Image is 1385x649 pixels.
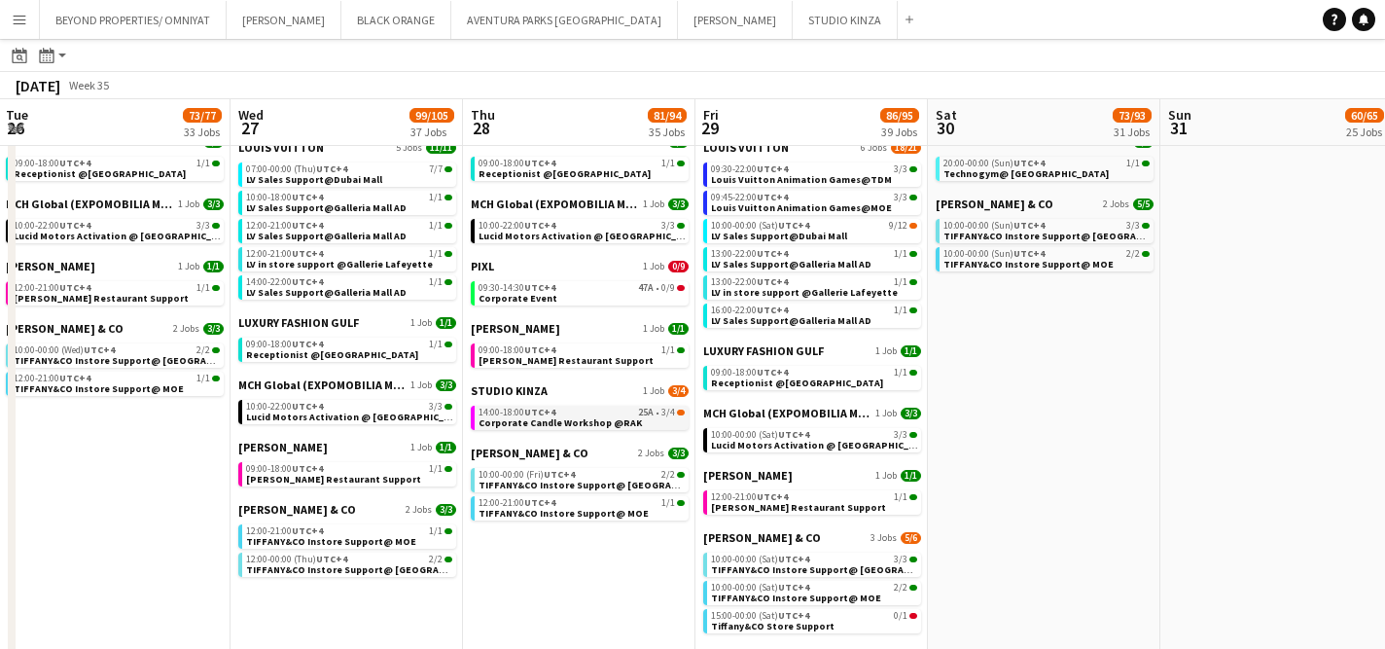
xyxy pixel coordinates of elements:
[711,490,917,513] a: 12:00-21:00UTC+41/1[PERSON_NAME] Restaurant Support
[711,173,892,186] span: Louis Vuitton Animation Games@TDM
[238,315,456,330] a: LUXURY FASHION GULF1 Job1/1
[943,249,1045,259] span: 10:00-00:00 (Sun)
[757,490,788,503] span: UTC+4
[410,317,432,329] span: 1 Job
[638,448,664,459] span: 2 Jobs
[238,440,328,454] span: SALATA
[238,378,456,392] a: MCH Global (EXPOMOBILIA MCH GLOBAL ME LIVE MARKETING LLC)1 Job3/3
[471,259,689,321] div: PIXL1 Job0/909:30-14:30UTC+447A•0/9Corporate Event
[341,1,451,39] button: BLACK ORANGE
[429,340,443,349] span: 1/1
[479,408,555,417] span: 14:00-18:00
[238,502,356,517] span: TIFFANY & CO
[173,323,199,335] span: 2 Jobs
[246,464,323,474] span: 09:00-18:00
[711,609,917,631] a: 15:00-00:00 (Sat)UTC+40/1Tiffany&CO Store Support
[227,1,341,39] button: [PERSON_NAME]
[703,530,921,637] div: [PERSON_NAME] & CO3 Jobs5/610:00-00:00 (Sat)UTC+43/3TIFFANY&CO Instore Support@ [GEOGRAPHIC_DATA]...
[479,221,555,231] span: 10:00-22:00
[246,193,323,202] span: 10:00-18:00
[479,283,685,293] div: •
[524,281,555,294] span: UTC+4
[238,315,359,330] span: LUXURY FASHION GULF
[426,142,456,154] span: 11/11
[238,315,456,378] div: LUXURY FASHION GULF1 Job1/109:00-18:00UTC+41/1Receptionist @[GEOGRAPHIC_DATA]
[711,314,871,327] span: LV Sales Support@Galleria Mall AD
[711,501,886,514] span: Salata Restaurant Support
[894,583,907,593] span: 2/2
[14,354,261,367] span: TIFFANY&CO Instore Support@ Dubai Mall
[203,261,224,272] span: 1/1
[711,230,847,242] span: LV Sales Support@Dubai Mall
[778,553,809,565] span: UTC+4
[246,400,452,422] a: 10:00-22:00UTC+43/3Lucid Motors Activation @ [GEOGRAPHIC_DATA]
[668,261,689,272] span: 0/9
[246,164,347,174] span: 07:00-00:00 (Thu)
[246,535,416,548] span: TIFFANY&CO Instore Support@ MOE
[894,193,907,202] span: 3/3
[703,468,793,483] span: SALATA
[901,532,921,544] span: 5/6
[6,321,124,336] span: TIFFANY & CO
[793,1,898,39] button: STUDIO KINZA
[943,247,1150,270] a: 10:00-00:00 (Sun)UTC+42/2TIFFANY&CO Instore Support@ MOE
[196,283,210,293] span: 1/1
[292,191,323,203] span: UTC+4
[524,343,555,356] span: UTC+4
[524,219,555,232] span: UTC+4
[643,385,664,397] span: 1 Job
[668,198,689,210] span: 3/3
[703,406,871,420] span: MCH Global (EXPOMOBILIA MCH GLOBAL ME LIVE MARKETING LLC)
[246,286,407,299] span: LV Sales Support@Galleria Mall AD
[436,379,456,391] span: 3/3
[661,221,675,231] span: 3/3
[238,140,456,155] a: LOUIS VUITTON5 Jobs11/11
[246,275,452,298] a: 14:00-22:00UTC+41/1LV Sales Support@Galleria Mall AD
[246,219,452,241] a: 12:00-21:00UTC+41/1LV Sales Support@Galleria Mall AD
[711,430,809,440] span: 10:00-00:00 (Sat)
[711,258,871,270] span: LV Sales Support@Galleria Mall AD
[196,345,210,355] span: 2/2
[757,275,788,288] span: UTC+4
[936,197,1053,211] span: TIFFANY & CO
[661,498,675,508] span: 1/1
[778,581,809,594] span: UTC+4
[479,479,726,491] span: TIFFANY&CO Instore Support@ Dubai Mall
[6,197,224,211] a: MCH Global (EXPOMOBILIA MCH GLOBAL ME LIVE MARKETING LLC)1 Job3/3
[894,306,907,315] span: 1/1
[479,496,685,519] a: 12:00-21:00UTC+41/1TIFFANY&CO Instore Support@ MOE
[661,345,675,355] span: 1/1
[479,157,685,179] a: 09:00-18:00UTC+41/1Receptionist @[GEOGRAPHIC_DATA]
[891,142,921,154] span: 18/21
[292,400,323,413] span: UTC+4
[757,247,788,260] span: UTC+4
[410,379,432,391] span: 1 Job
[936,197,1154,211] a: [PERSON_NAME] & CO2 Jobs5/5
[943,230,1190,242] span: TIFFANY&CO Instore Support@ Dubai Mall
[246,563,493,576] span: TIFFANY&CO Instore Support@ Dubai Mall
[703,530,821,545] span: TIFFANY & CO
[14,230,238,242] span: Lucid Motors Activation @ Galleria Mall
[14,374,90,383] span: 12:00-21:00
[757,191,788,203] span: UTC+4
[203,323,224,335] span: 3/3
[246,462,452,485] a: 09:00-18:00UTC+41/1[PERSON_NAME] Restaurant Support
[778,428,809,441] span: UTC+4
[894,249,907,259] span: 1/1
[544,468,575,481] span: UTC+4
[14,372,220,394] a: 12:00-21:00UTC+41/1TIFFANY&CO Instore Support@ MOE
[479,345,555,355] span: 09:00-18:00
[711,368,788,378] span: 09:00-18:00
[246,258,433,270] span: LV in store support @Gallerie Lafeyette
[894,430,907,440] span: 3/3
[703,406,921,468] div: MCH Global (EXPOMOBILIA MCH GLOBAL ME LIVE MARKETING LLC)1 Job3/310:00-00:00 (Sat)UTC+43/3Lucid M...
[471,134,689,197] div: LUXURY FASHION GULF1 Job1/109:00-18:00UTC+41/1Receptionist @[GEOGRAPHIC_DATA]
[643,261,664,272] span: 1 Job
[246,201,407,214] span: LV Sales Support@Galleria Mall AD
[429,193,443,202] span: 1/1
[429,277,443,287] span: 1/1
[1126,221,1140,231] span: 3/3
[638,408,654,417] span: 25A
[479,167,651,180] span: Receptionist @Saint Laurent
[479,159,555,168] span: 09:00-18:00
